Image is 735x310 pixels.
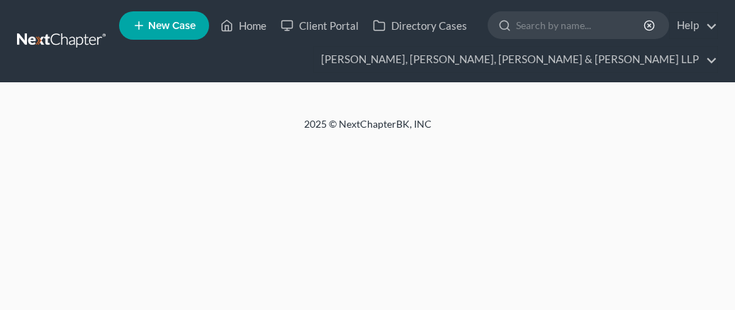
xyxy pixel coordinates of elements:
[28,117,708,143] div: 2025 © NextChapterBK, INC
[148,21,196,31] span: New Case
[670,13,717,38] a: Help
[516,12,646,38] input: Search by name...
[274,13,366,38] a: Client Portal
[314,47,717,72] a: [PERSON_NAME], [PERSON_NAME], [PERSON_NAME] & [PERSON_NAME] LLP
[213,13,274,38] a: Home
[366,13,474,38] a: Directory Cases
